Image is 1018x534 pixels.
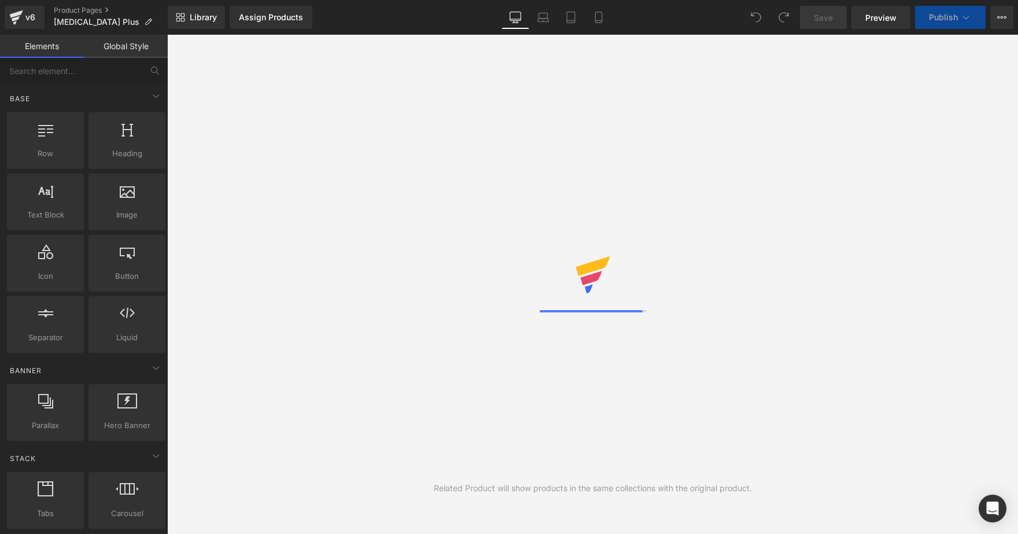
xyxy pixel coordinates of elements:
a: Global Style [84,35,168,58]
button: Undo [744,6,768,29]
span: Separator [10,332,80,344]
div: Assign Products [239,13,303,22]
span: Hero Banner [92,419,162,432]
span: Text Block [10,209,80,221]
a: New Library [168,6,225,29]
div: Related Product will show products in the same collections with the original product. [434,482,752,495]
span: Base [9,93,31,104]
div: v6 [23,10,38,25]
span: Row [10,148,80,160]
span: Tabs [10,507,80,520]
span: Save [814,12,833,24]
span: Banner [9,365,43,376]
span: Liquid [92,332,162,344]
span: Preview [865,12,897,24]
span: Library [190,12,217,23]
button: More [990,6,1013,29]
span: Button [92,270,162,282]
a: Mobile [585,6,613,29]
button: Redo [772,6,795,29]
a: Preview [851,6,910,29]
span: Icon [10,270,80,282]
div: Open Intercom Messenger [979,495,1006,522]
span: Stack [9,453,37,464]
button: Publish [915,6,986,29]
span: [MEDICAL_DATA] Plus [54,17,139,27]
span: Publish [929,13,958,22]
a: Laptop [529,6,557,29]
span: Image [92,209,162,221]
span: Parallax [10,419,80,432]
a: Product Pages [54,6,168,15]
span: Heading [92,148,162,160]
a: v6 [5,6,45,29]
a: Desktop [501,6,529,29]
span: Carousel [92,507,162,520]
a: Tablet [557,6,585,29]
